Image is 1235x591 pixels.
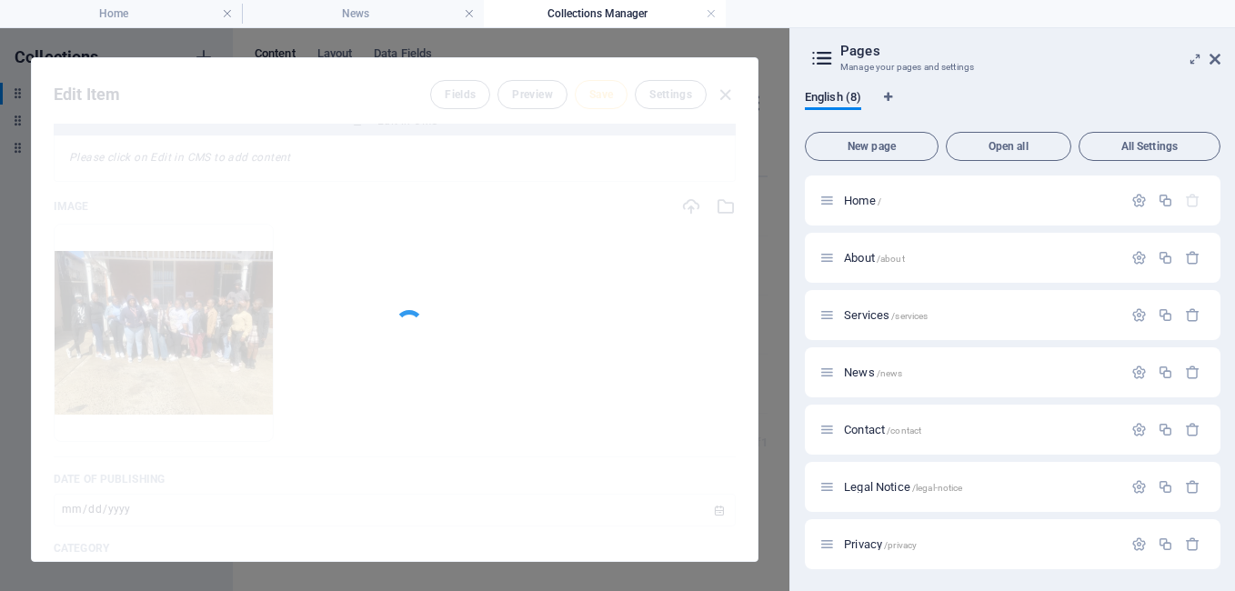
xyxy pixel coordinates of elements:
[844,366,902,379] span: Click to open page
[844,251,905,265] span: Click to open page
[1185,307,1200,323] div: Remove
[1185,250,1200,265] div: Remove
[838,195,1122,206] div: Home/
[838,538,1122,550] div: Privacy/privacy
[838,424,1122,436] div: Contact/contact
[1079,132,1220,161] button: All Settings
[838,309,1122,321] div: Services/services
[844,537,917,551] span: Click to open page
[1131,479,1147,495] div: Settings
[1131,422,1147,437] div: Settings
[1131,250,1147,265] div: Settings
[1158,422,1173,437] div: Duplicate
[1185,536,1200,552] div: Remove
[844,423,921,436] span: Click to open page
[838,481,1122,493] div: Legal Notice/legal-notice
[912,483,963,493] span: /legal-notice
[1131,193,1147,208] div: Settings
[242,4,484,24] h4: News
[946,132,1071,161] button: Open all
[1158,479,1173,495] div: Duplicate
[1131,307,1147,323] div: Settings
[877,368,903,378] span: /news
[1158,250,1173,265] div: Duplicate
[805,90,1220,125] div: Language Tabs
[844,308,928,322] span: Services
[954,141,1063,152] span: Open all
[838,366,1122,378] div: News/news
[877,254,905,264] span: /about
[840,43,1220,59] h2: Pages
[884,540,917,550] span: /privacy
[887,426,921,436] span: /contact
[1185,365,1200,380] div: Remove
[1185,422,1200,437] div: Remove
[484,4,726,24] h4: Collections Manager
[1185,193,1200,208] div: The startpage cannot be deleted
[840,59,1184,75] h3: Manage your pages and settings
[1087,141,1212,152] span: All Settings
[1131,365,1147,380] div: Settings
[838,252,1122,264] div: About/about
[878,196,881,206] span: /
[1158,536,1173,552] div: Duplicate
[1185,479,1200,495] div: Remove
[1158,307,1173,323] div: Duplicate
[844,480,962,494] span: Click to open page
[1158,365,1173,380] div: Duplicate
[1131,536,1147,552] div: Settings
[1158,193,1173,208] div: Duplicate
[805,86,861,112] span: English (8)
[813,141,930,152] span: New page
[891,311,928,321] span: /services
[805,132,939,161] button: New page
[844,194,881,207] span: Click to open page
